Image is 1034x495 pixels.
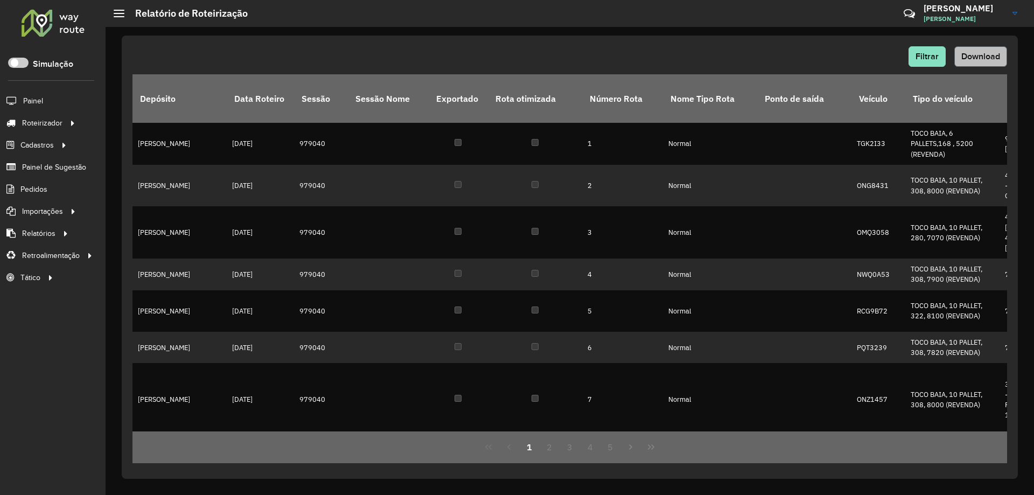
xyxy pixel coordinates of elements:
td: 4 [582,259,663,290]
td: [PERSON_NAME] [132,363,227,436]
th: Rota otimizada [488,74,582,123]
td: RCG9B72 [851,290,905,332]
span: Painel de Sugestão [22,162,86,173]
h3: [PERSON_NAME] [924,3,1004,13]
td: [PERSON_NAME] [132,290,227,332]
td: TOCO BAIA, 10 PALLET, 308, 8000 (REVENDA) [905,165,1000,207]
th: Sessão Nome [348,74,429,123]
td: OMQ3058 [851,206,905,259]
span: Pedidos [20,184,47,195]
span: [PERSON_NAME] [924,14,1004,24]
button: Download [954,46,1007,67]
th: Nome Tipo Rota [663,74,757,123]
th: Ponto de saída [757,74,851,123]
th: Data Roteiro [227,74,294,123]
a: Contato Rápido [898,2,921,25]
td: [PERSON_NAME] [132,123,227,165]
span: Download [961,52,1000,61]
td: 979040 [294,206,348,259]
td: 3 [582,206,663,259]
td: 979040 [294,165,348,207]
td: TOCO BAIA, 10 PALLET, 322, 8100 (REVENDA) [905,290,1000,332]
button: 3 [560,437,580,457]
td: [PERSON_NAME] [132,259,227,290]
th: Depósito [132,74,227,123]
td: [PERSON_NAME] [132,332,227,363]
span: Painel [23,95,43,107]
td: TOCO BAIA, 6 PALLETS,168 , 5200 (REVENDA) [905,123,1000,165]
td: TOCO BAIA, 10 PALLET, 308, 7900 (REVENDA) [905,259,1000,290]
span: Tático [20,272,40,283]
td: Normal [663,363,757,436]
th: Exportado [429,74,488,123]
td: Normal [663,290,757,332]
td: TOCO BAIA, 10 PALLET, 308, 8000 (REVENDA) [905,363,1000,436]
td: [PERSON_NAME] [132,165,227,207]
td: 6 [582,332,663,363]
th: Sessão [294,74,348,123]
label: Simulação [33,58,73,71]
td: PQT3239 [851,332,905,363]
td: TOCO BAIA, 10 PALLET, 308, 7820 (REVENDA) [905,332,1000,363]
td: [DATE] [227,206,294,259]
button: 1 [519,437,540,457]
td: [DATE] [227,165,294,207]
td: Normal [663,206,757,259]
td: 979040 [294,259,348,290]
td: ONZ1457 [851,363,905,436]
th: Tipo do veículo [905,74,1000,123]
td: [DATE] [227,123,294,165]
td: [DATE] [227,290,294,332]
button: Filtrar [909,46,946,67]
span: Importações [22,206,63,217]
td: 1 [582,123,663,165]
th: Veículo [851,74,905,123]
button: 2 [539,437,560,457]
td: TGK2I33 [851,123,905,165]
td: 979040 [294,363,348,436]
td: ONG8431 [851,165,905,207]
span: Roteirizador [22,117,62,129]
button: 5 [600,437,621,457]
span: Relatórios [22,228,55,239]
td: 979040 [294,290,348,332]
td: [DATE] [227,363,294,436]
h2: Relatório de Roteirização [124,8,248,19]
button: Next Page [620,437,641,457]
td: 2 [582,165,663,207]
td: 5 [582,290,663,332]
td: TOCO BAIA, 10 PALLET, 280, 7070 (REVENDA) [905,206,1000,259]
td: NWQ0A53 [851,259,905,290]
span: Cadastros [20,140,54,151]
th: Número Rota [582,74,663,123]
span: Filtrar [916,52,939,61]
td: [DATE] [227,332,294,363]
td: 979040 [294,123,348,165]
td: Normal [663,259,757,290]
td: [DATE] [227,259,294,290]
td: Normal [663,165,757,207]
td: 7 [582,363,663,436]
span: Retroalimentação [22,250,80,261]
button: 4 [580,437,600,457]
td: Normal [663,123,757,165]
td: 979040 [294,332,348,363]
td: Normal [663,332,757,363]
button: Last Page [641,437,661,457]
td: [PERSON_NAME] [132,206,227,259]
